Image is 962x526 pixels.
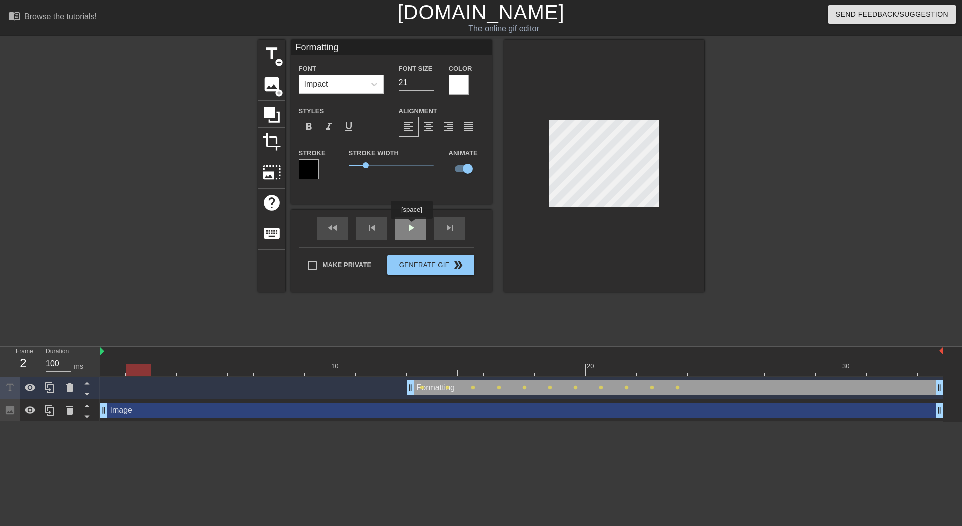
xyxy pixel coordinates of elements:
[262,75,281,94] span: image
[303,121,315,133] span: format_bold
[650,385,654,390] span: lens
[304,78,328,90] div: Impact
[16,354,31,372] div: 2
[327,222,339,234] span: fast_rewind
[449,148,478,158] label: Animate
[587,361,596,371] div: 20
[299,148,326,158] label: Stroke
[8,347,38,376] div: Frame
[399,64,433,74] label: Font Size
[331,361,340,371] div: 10
[599,385,603,390] span: lens
[939,347,943,355] img: bound-end.png
[405,383,415,393] span: drag_handle
[452,259,464,271] span: double_arrow
[326,23,682,35] div: The online gif editor
[8,10,20,22] span: menu_book
[74,361,83,372] div: ms
[497,385,501,390] span: lens
[46,349,69,355] label: Duration
[391,259,470,271] span: Generate Gif
[405,222,417,234] span: play_arrow
[675,385,680,390] span: lens
[471,385,475,390] span: lens
[934,405,944,415] span: drag_handle
[420,385,424,390] span: lens
[299,106,324,116] label: Styles
[299,64,316,74] label: Font
[399,106,437,116] label: Alignment
[573,385,578,390] span: lens
[262,44,281,63] span: title
[262,163,281,182] span: photo_size_select_large
[262,193,281,212] span: help
[397,1,564,23] a: [DOMAIN_NAME]
[444,222,456,234] span: skip_next
[423,121,435,133] span: format_align_center
[262,132,281,151] span: crop
[443,121,455,133] span: format_align_right
[349,148,399,158] label: Stroke Width
[836,8,948,21] span: Send Feedback/Suggestion
[8,10,97,25] a: Browse the tutorials!
[343,121,355,133] span: format_underline
[403,121,415,133] span: format_align_left
[522,385,527,390] span: lens
[366,222,378,234] span: skip_previous
[463,121,475,133] span: format_align_justify
[548,385,552,390] span: lens
[323,260,372,270] span: Make Private
[262,224,281,243] span: keyboard
[323,121,335,133] span: format_italic
[99,405,109,415] span: drag_handle
[387,255,474,275] button: Generate Gif
[275,58,283,67] span: add_circle
[842,361,851,371] div: 30
[445,385,450,390] span: lens
[275,89,283,97] span: add_circle
[828,5,956,24] button: Send Feedback/Suggestion
[934,383,944,393] span: drag_handle
[24,12,97,21] div: Browse the tutorials!
[449,64,472,74] label: Color
[624,385,629,390] span: lens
